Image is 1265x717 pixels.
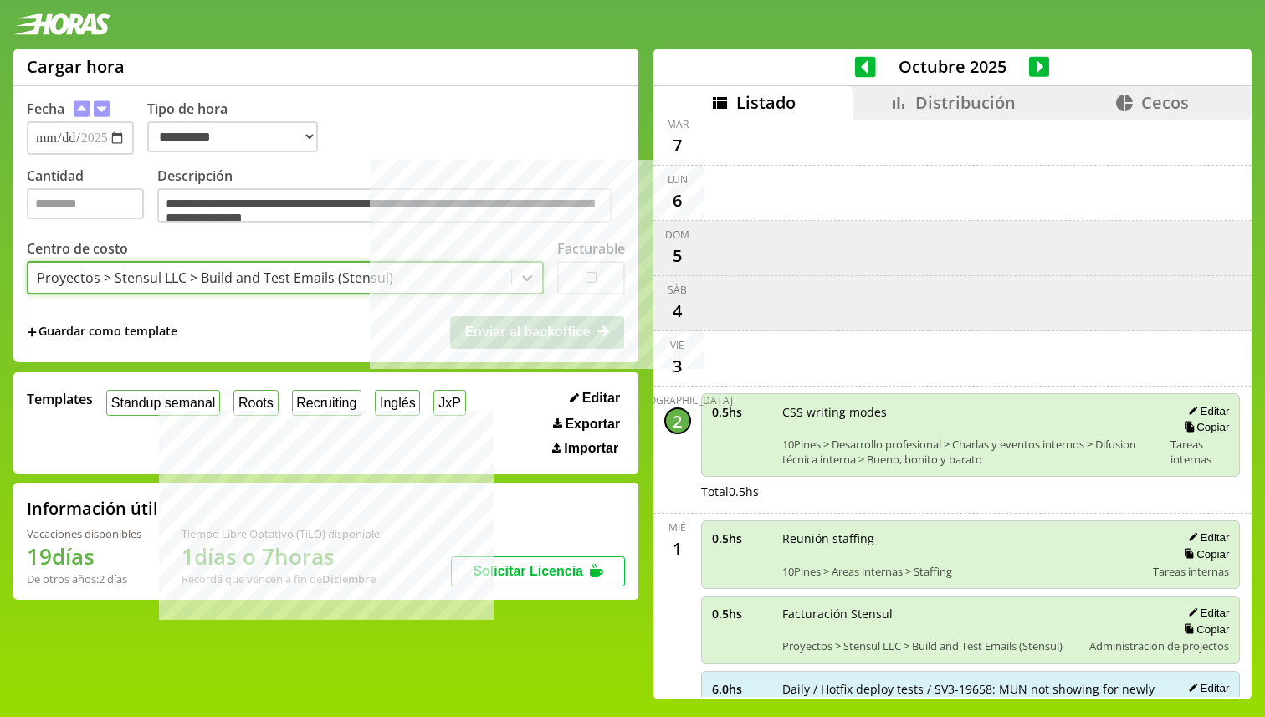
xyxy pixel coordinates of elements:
[665,228,689,242] div: dom
[27,100,64,118] label: Fecha
[1170,437,1229,467] span: Tareas internas
[27,571,141,586] div: De otros años: 2 días
[182,526,380,541] div: Tiempo Libre Optativo (TiLO) disponible
[782,530,1142,546] span: Reunión staffing
[1183,681,1229,695] button: Editar
[27,541,141,571] h1: 19 días
[670,338,684,352] div: vie
[668,283,687,297] div: sáb
[27,239,128,258] label: Centro de costo
[27,323,177,341] span: +Guardar como template
[27,390,93,408] span: Templates
[782,564,1142,579] span: 10Pines > Areas internas > Staffing
[668,520,686,535] div: mié
[27,526,141,541] div: Vacaciones disponibles
[664,535,691,561] div: 1
[1183,530,1229,545] button: Editar
[664,131,691,158] div: 7
[182,541,380,571] h1: 1 días o 7 horas
[565,417,620,432] span: Exportar
[664,187,691,213] div: 6
[433,390,465,416] button: JxP
[182,571,380,586] div: Recordá que vencen a fin de
[451,556,625,586] button: Solicitar Licencia
[664,297,691,324] div: 4
[27,166,157,228] label: Cantidad
[1089,638,1229,653] span: Administración de projectos
[653,120,1252,697] div: scrollable content
[1183,606,1229,620] button: Editar
[13,13,110,35] img: logotipo
[27,188,144,219] input: Cantidad
[27,497,158,520] h2: Información útil
[233,390,278,416] button: Roots
[1141,91,1189,114] span: Cecos
[157,166,625,228] label: Descripción
[565,390,625,407] button: Editar
[664,352,691,379] div: 3
[915,91,1016,114] span: Distribución
[782,606,1078,622] span: Facturación Stensul
[1179,622,1229,637] button: Copiar
[712,404,771,420] span: 0.5 hs
[1183,404,1229,418] button: Editar
[27,55,125,78] h1: Cargar hora
[582,391,620,406] span: Editar
[876,55,1029,78] span: Octubre 2025
[622,393,733,407] div: [DEMOGRAPHIC_DATA]
[557,239,625,258] label: Facturable
[712,606,771,622] span: 0.5 hs
[147,100,331,155] label: Tipo de hora
[664,242,691,269] div: 5
[106,390,220,416] button: Standup semanal
[322,571,376,586] b: Diciembre
[712,681,771,697] span: 6.0 hs
[292,390,362,416] button: Recruiting
[782,638,1078,653] span: Proyectos > Stensul LLC > Build and Test Emails (Stensul)
[147,121,318,152] select: Tipo de hora
[564,441,618,456] span: Importar
[701,484,1241,499] div: Total 0.5 hs
[548,416,625,433] button: Exportar
[782,437,1160,467] span: 10Pines > Desarrollo profesional > Charlas y eventos internos > Difusion técnica interna > Bueno,...
[37,269,393,287] div: Proyectos > Stensul LLC > Build and Test Emails (Stensul)
[157,188,612,223] textarea: Descripción
[782,681,1160,713] span: Daily / Hotfix deploy tests / SV3-19658: MUN not showing for newly updated modules / Hackathon setup
[712,530,771,546] span: 0.5 hs
[1179,547,1229,561] button: Copiar
[667,117,689,131] div: mar
[375,390,420,416] button: Inglés
[27,323,37,341] span: +
[664,407,691,434] div: 2
[473,564,583,578] span: Solicitar Licencia
[736,91,796,114] span: Listado
[668,172,688,187] div: lun
[1153,564,1229,579] span: Tareas internas
[1179,420,1229,434] button: Copiar
[782,404,1160,420] span: CSS writing modes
